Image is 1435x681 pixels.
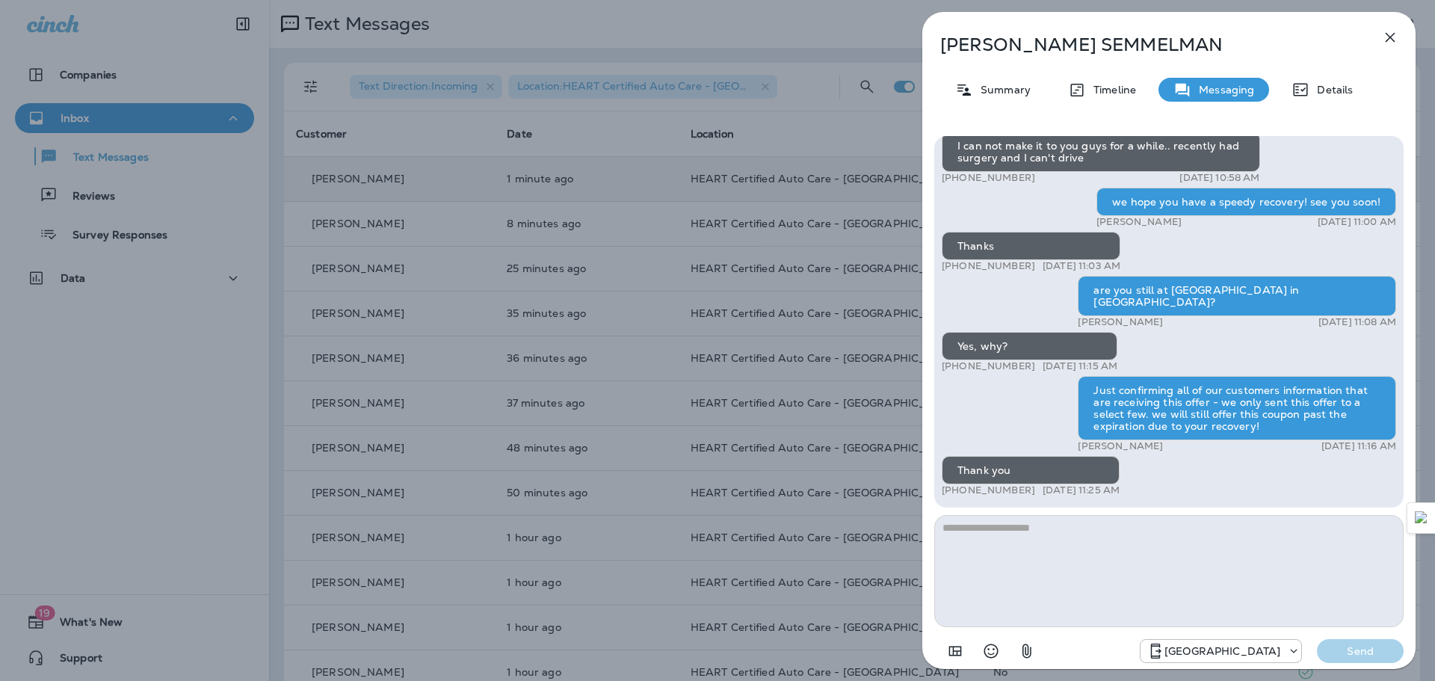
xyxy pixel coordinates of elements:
div: Yes, why? [942,332,1117,360]
p: [PERSON_NAME] [1078,316,1163,328]
p: Timeline [1086,84,1136,96]
div: are you still at [GEOGRAPHIC_DATA] in [GEOGRAPHIC_DATA]? [1078,276,1396,316]
button: Select an emoji [976,636,1006,666]
p: Messaging [1191,84,1254,96]
p: [GEOGRAPHIC_DATA] [1164,645,1280,657]
p: [DATE] 11:08 AM [1318,316,1396,328]
p: [DATE] 11:16 AM [1321,440,1396,452]
p: [PHONE_NUMBER] [942,484,1035,496]
img: Detect Auto [1415,511,1428,525]
div: +1 (847) 262-3704 [1141,642,1301,660]
div: we hope you have a speedy recovery! see you soon! [1096,188,1396,216]
p: [PERSON_NAME] SEMMELMAN [940,34,1348,55]
p: Details [1309,84,1353,96]
p: [DATE] 11:25 AM [1043,484,1120,496]
div: I can not make it to you guys for a while.. recently had surgery and I can't drive [942,132,1260,172]
p: [PERSON_NAME] [1096,216,1182,228]
div: Just confirming all of our customers information that are receiving this offer - we only sent thi... [1078,376,1396,440]
p: [PERSON_NAME] [1078,440,1163,452]
p: [DATE] 11:03 AM [1043,260,1120,272]
p: [DATE] 10:58 AM [1179,172,1259,184]
p: [PHONE_NUMBER] [942,172,1035,184]
p: [PHONE_NUMBER] [942,260,1035,272]
p: Summary [973,84,1031,96]
p: [DATE] 11:00 AM [1318,216,1396,228]
div: Thank you [942,456,1120,484]
p: [PHONE_NUMBER] [942,360,1035,372]
div: Thanks [942,232,1120,260]
p: [DATE] 11:15 AM [1043,360,1117,372]
button: Add in a premade template [940,636,970,666]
